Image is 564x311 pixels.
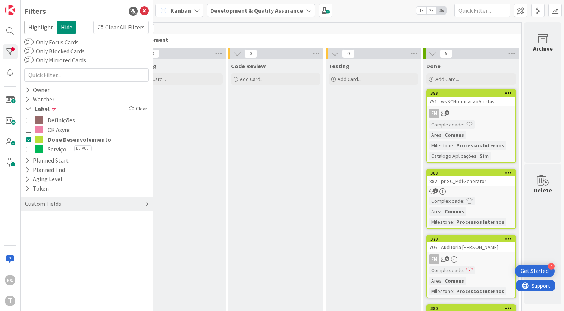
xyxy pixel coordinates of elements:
div: Aging Level [24,175,63,184]
span: Default [74,145,92,151]
div: 388 [430,170,515,176]
span: Done Desenvolvimento [48,135,111,144]
div: Processos Internos [454,218,506,226]
span: Add Card... [142,76,166,82]
div: Clear [127,104,149,113]
div: Complexidade [429,120,463,129]
div: Filters [24,6,46,17]
div: Delete [534,186,552,195]
label: Only Mirrored Cards [24,56,86,65]
div: 882 - prjSC_PdfGenerator [427,176,515,186]
div: Area [429,277,442,285]
span: 1x [416,7,426,14]
div: Open Get Started checklist, remaining modules: 4 [515,265,555,277]
div: FM [427,254,515,264]
span: 3 [445,256,449,261]
span: Definições [48,115,75,125]
span: 0 [342,49,355,58]
div: 751 - wsSCNotificacaoAlertas [427,97,515,106]
span: : [442,131,443,139]
div: Owner [24,85,50,95]
span: Add Card... [338,76,361,82]
span: 5 [440,49,452,58]
span: : [442,277,443,285]
span: : [442,207,443,216]
button: Only Mirrored Cards [24,56,34,64]
div: Processos Internos [454,287,506,295]
div: Catalogo Aplicações [429,152,477,160]
span: Add Card... [240,76,264,82]
span: : [477,152,478,160]
div: Area [429,207,442,216]
div: Clear All Filters [93,21,149,34]
span: : [463,266,464,274]
div: 383 [430,91,515,96]
label: Only Blocked Cards [24,47,85,56]
span: 3x [436,7,446,14]
span: Development [131,36,512,43]
span: 0 [244,49,257,58]
button: Definições [26,115,147,125]
b: Development & Quality Assurance [210,7,303,14]
div: Milestone [429,287,453,295]
div: Complexidade [429,197,463,205]
span: : [453,218,454,226]
span: : [453,287,454,295]
div: 380 [430,306,515,311]
span: Add Card... [435,76,459,82]
div: Archive [533,44,553,53]
span: 2 [433,188,438,193]
span: 0 [147,49,159,58]
div: Get Started [521,267,549,275]
div: Watcher [24,95,55,104]
button: Only Focus Cards [24,38,34,46]
div: Custom Fields [24,199,62,208]
div: 379 [427,236,515,242]
span: CR Async [48,125,70,135]
div: Comuns [443,207,466,216]
span: Serviço [48,144,66,154]
div: FC [5,275,15,285]
input: Quick Filter... [454,4,510,17]
div: Token [24,184,50,193]
div: FM [429,109,439,118]
input: Quick Filter... [24,68,149,82]
div: Complexidade [429,266,463,274]
div: Area [429,131,442,139]
div: Sim [478,152,491,160]
div: 388882 - prjSC_PdfGenerator [427,170,515,186]
div: Comuns [443,131,466,139]
div: Planned End [24,165,66,175]
span: 2 [445,110,449,115]
span: : [463,197,464,205]
div: Label [24,104,50,113]
div: 379705 - Auditoria [PERSON_NAME] [427,236,515,252]
div: Processos Internos [454,141,506,150]
span: Support [16,1,34,10]
label: Only Focus Cards [24,38,79,47]
span: Code Review [231,62,266,70]
div: Milestone [429,218,453,226]
div: 379 [430,236,515,242]
div: Planned Start [24,156,69,165]
div: Milestone [429,141,453,150]
button: CR Async [26,125,147,135]
div: 383751 - wsSCNotificacaoAlertas [427,90,515,106]
div: 388 [427,170,515,176]
span: : [463,120,464,129]
img: Visit kanbanzone.com [5,5,15,15]
button: Only Blocked Cards [24,47,34,55]
button: ServiçoDefault [26,144,147,154]
span: Kanban [170,6,191,15]
span: Testing [329,62,350,70]
span: : [453,141,454,150]
div: 383 [427,90,515,97]
span: 2x [426,7,436,14]
span: Highlight [24,21,57,34]
span: Done [426,62,441,70]
div: 705 - Auditoria [PERSON_NAME] [427,242,515,252]
div: FM [427,109,515,118]
div: 4 [548,263,555,270]
div: FM [429,254,439,264]
div: Comuns [443,277,466,285]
